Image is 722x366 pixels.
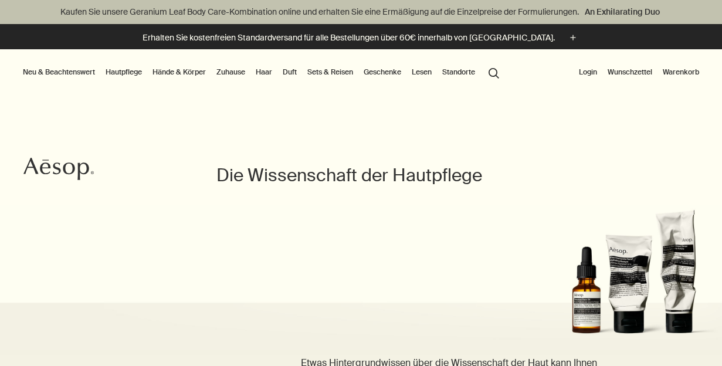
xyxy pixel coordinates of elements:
[214,65,248,79] a: Zuhause
[12,6,710,18] p: Kaufen Sie unsere Geranium Leaf Body Care-Kombination online und erhalten Sie eine Ermäßigung auf...
[440,65,477,79] button: Standorte
[103,65,144,79] a: Hautpflege
[143,32,555,44] p: Erhalten Sie kostenfreien Standardversand für alle Bestellungen über 60€ innerhalb von [GEOGRAPHI...
[660,65,701,79] button: Warenkorb
[577,65,599,79] button: Login
[143,31,579,45] button: Erhalten Sie kostenfreien Standardversand für alle Bestellungen über 60€ innerhalb von [GEOGRAPHI...
[361,65,404,79] a: Geschenke
[253,65,274,79] a: Haar
[150,65,208,79] a: Hände & Körper
[21,65,97,79] button: Neu & Beachtenswert
[483,61,504,83] button: Menüpunkt "Suche" öffnen
[21,49,504,96] nav: primary
[409,65,434,79] a: Lesen
[216,164,505,187] h1: Die Wissenschaft der Hautpflege
[582,5,662,18] a: An Exhilarating Duo
[23,157,94,181] svg: Aesop
[305,65,355,79] a: Sets & Reisen
[21,154,97,187] a: Aesop
[280,65,299,79] a: Duft
[605,65,655,79] a: Wunschzettel
[577,49,701,96] nav: supplementary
